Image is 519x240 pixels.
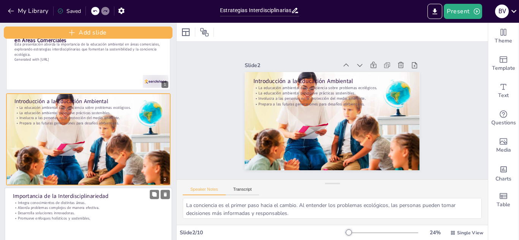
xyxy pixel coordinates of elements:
[161,190,170,199] button: Delete Slide
[427,4,442,19] button: Export to PowerPoint
[492,64,515,72] span: Template
[14,98,163,105] p: Introducción a la Educación Ambiental
[495,175,511,183] span: Charts
[161,81,168,88] div: 1
[444,4,482,19] button: Present
[14,116,163,121] p: Involucra a las personas en la protección del medio ambiente.
[497,201,510,209] span: Table
[220,5,291,16] input: Insert title
[180,26,192,38] div: Layout
[495,5,509,18] div: B V
[488,132,519,159] div: Add images, graphics, shapes or video
[495,4,509,19] button: B V
[6,93,171,186] div: 2
[226,187,259,195] button: Transcript
[14,121,163,125] p: Prepara a las futuras generaciones para desafíos ambientales.
[14,57,163,62] p: Generated with [URL]
[457,230,483,236] span: Single View
[200,28,209,37] span: Position
[183,187,226,195] button: Speaker Notes
[498,91,509,100] span: Text
[426,229,444,236] div: 24 %
[13,216,164,221] p: Promueve enfoques holísticos y sostenibles.
[6,5,52,17] button: My Library
[491,119,516,127] span: Questions
[488,159,519,187] div: Add charts and graphs
[14,42,163,57] p: Esta presentación aborda la importancia de la educación ambiental en áreas comerciales, explorand...
[488,187,519,214] div: Add a table
[4,27,172,39] button: Add slide
[496,146,511,154] span: Media
[13,210,164,216] p: Desarrolla soluciones innovadoras.
[488,50,519,77] div: Add ready made slides
[339,30,360,187] p: La educación ambiental promueve prácticas sostenibles.
[13,192,164,200] p: Importancia de la Interdisciplinariedad
[344,30,366,187] p: La educación ambiental crea conciencia sobre problemas ecológicos.
[161,176,168,183] div: 2
[13,205,164,210] p: Aborda problemas complejos de manera efectiva.
[180,229,345,236] div: Slide 2 / 10
[14,110,163,115] p: La educación ambiental promueve prácticas sostenibles.
[488,23,519,50] div: Change the overall theme
[365,19,381,111] div: Slide 2
[57,8,81,15] div: Saved
[328,31,350,188] p: Prepara a las futuras generaciones para desafíos ambientales.
[488,105,519,132] div: Get real-time input from your audience
[14,105,163,110] p: La educación ambiental crea conciencia sobre problemas ecológicos.
[350,29,374,186] p: Introducción a la Educación Ambiental
[150,190,159,199] button: Duplicate Slide
[333,31,355,188] p: Involucra a las personas en la protección del medio ambiente.
[13,200,164,205] p: Integra conocimientos de distintas áreas.
[488,77,519,105] div: Add text boxes
[183,198,482,219] textarea: La conciencia es el primer paso hacia el cambio. Al entender los problemas ecológicos, las person...
[495,37,512,45] span: Theme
